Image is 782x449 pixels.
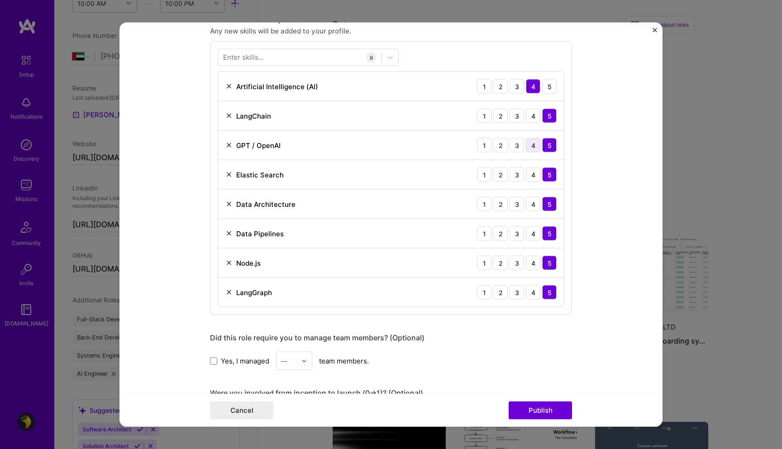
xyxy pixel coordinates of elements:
[210,352,572,370] div: team members.
[526,79,540,94] div: 4
[493,79,508,94] div: 2
[493,285,508,300] div: 2
[493,197,508,211] div: 2
[477,197,491,211] div: 1
[510,109,524,123] div: 3
[493,167,508,182] div: 2
[526,285,540,300] div: 4
[477,167,491,182] div: 1
[210,388,572,398] div: Were you involved from inception to launch (0 -> 1)? (Optional)
[225,289,233,296] img: Remove
[542,79,557,94] div: 5
[221,356,269,365] span: Yes, I managed
[526,109,540,123] div: 4
[510,285,524,300] div: 3
[510,79,524,94] div: 3
[225,112,233,119] img: Remove
[493,109,508,123] div: 2
[510,197,524,211] div: 3
[236,199,296,209] div: Data Architecture
[542,285,557,300] div: 5
[509,401,572,419] button: Publish
[223,53,264,62] div: Enter skills...
[236,111,271,120] div: LangChain
[477,109,491,123] div: 1
[236,229,284,238] div: Data Pipelines
[653,28,657,38] button: Close
[542,226,557,241] div: 5
[542,167,557,182] div: 5
[225,201,233,208] img: Remove
[236,170,284,179] div: Elastic Search
[493,226,508,241] div: 2
[477,226,491,241] div: 1
[225,83,233,90] img: Remove
[510,167,524,182] div: 3
[236,81,318,91] div: Artificial Intelligence (AI)
[477,79,491,94] div: 1
[526,197,540,211] div: 4
[526,226,540,241] div: 4
[210,333,572,343] div: Did this role require you to manage team members? (Optional)
[477,138,491,153] div: 1
[236,258,261,267] div: Node.js
[236,287,272,297] div: LangGraph
[477,256,491,270] div: 1
[225,142,233,149] img: Remove
[225,259,233,267] img: Remove
[542,197,557,211] div: 5
[366,53,376,62] div: 8
[542,109,557,123] div: 5
[210,15,572,24] div: Skills used — Add up to 12 skills
[510,256,524,270] div: 3
[225,230,233,237] img: Remove
[210,401,273,419] button: Cancel
[542,138,557,153] div: 5
[542,256,557,270] div: 5
[210,26,572,36] div: Any new skills will be added to your profile.
[281,356,287,366] div: —
[510,138,524,153] div: 3
[526,138,540,153] div: 4
[510,226,524,241] div: 3
[477,285,491,300] div: 1
[493,256,508,270] div: 2
[526,167,540,182] div: 4
[225,171,233,178] img: Remove
[236,140,281,150] div: GPT / OpenAI
[301,358,307,363] img: drop icon
[526,256,540,270] div: 4
[493,138,508,153] div: 2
